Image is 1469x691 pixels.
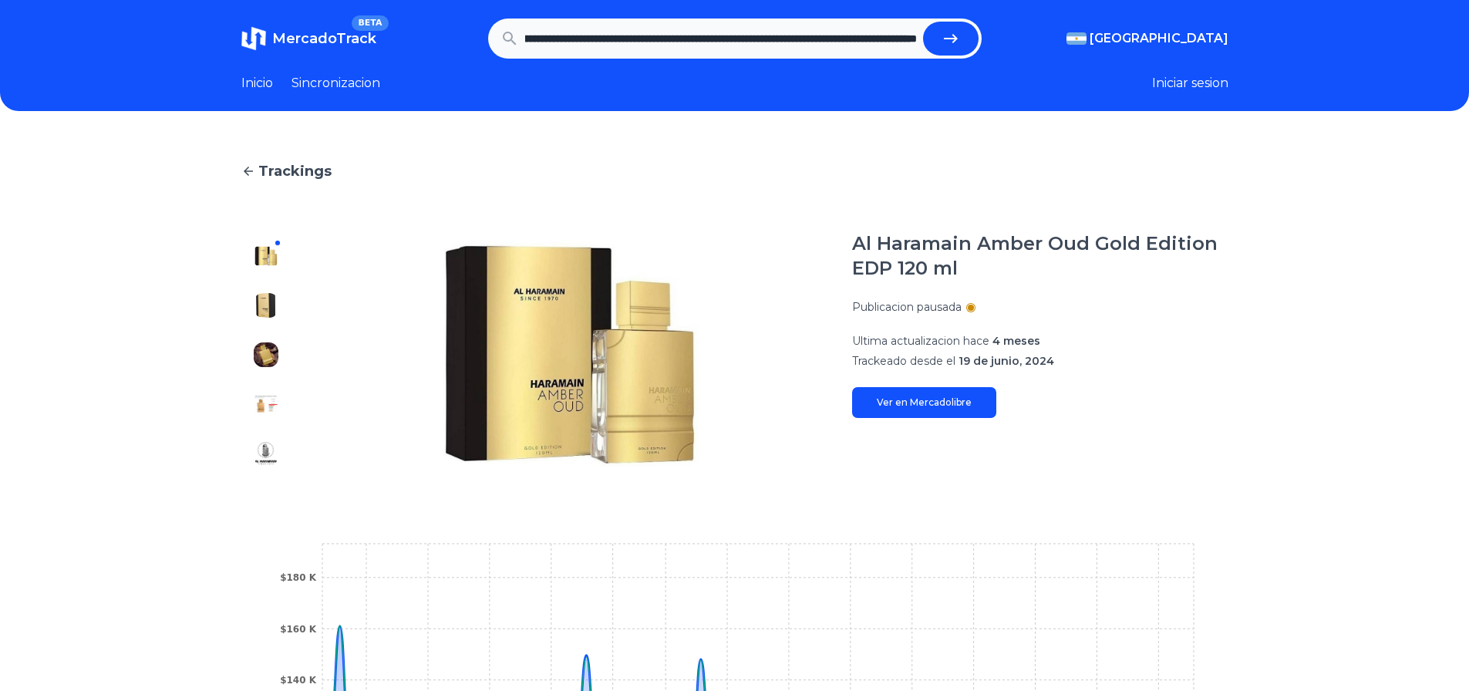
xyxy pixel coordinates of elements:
img: Al Haramain Amber Oud Gold Edition EDP 120 ml [322,231,821,478]
a: Ver en Mercadolibre [852,387,996,418]
p: Publicacion pausada [852,299,962,315]
span: BETA [352,15,388,31]
span: MercadoTrack [272,30,376,47]
button: Iniciar sesion [1152,74,1228,93]
span: 4 meses [992,334,1040,348]
tspan: $160 K [280,624,317,635]
span: [GEOGRAPHIC_DATA] [1090,29,1228,48]
tspan: $180 K [280,572,317,583]
img: Argentina [1066,32,1087,45]
img: Al Haramain Amber Oud Gold Edition EDP 120 ml [254,293,278,318]
img: Al Haramain Amber Oud Gold Edition EDP 120 ml [254,244,278,268]
span: Trackeado desde el [852,354,955,368]
a: MercadoTrackBETA [241,26,376,51]
img: Al Haramain Amber Oud Gold Edition EDP 120 ml [254,392,278,416]
span: Trackings [258,160,332,182]
a: Trackings [241,160,1228,182]
img: Al Haramain Amber Oud Gold Edition EDP 120 ml [254,342,278,367]
a: Inicio [241,74,273,93]
a: Sincronizacion [291,74,380,93]
img: MercadoTrack [241,26,266,51]
button: [GEOGRAPHIC_DATA] [1066,29,1228,48]
img: Al Haramain Amber Oud Gold Edition EDP 120 ml [254,441,278,466]
span: 19 de junio, 2024 [959,354,1054,368]
tspan: $140 K [280,675,317,686]
span: Ultima actualizacion hace [852,334,989,348]
h1: Al Haramain Amber Oud Gold Edition EDP 120 ml [852,231,1228,281]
